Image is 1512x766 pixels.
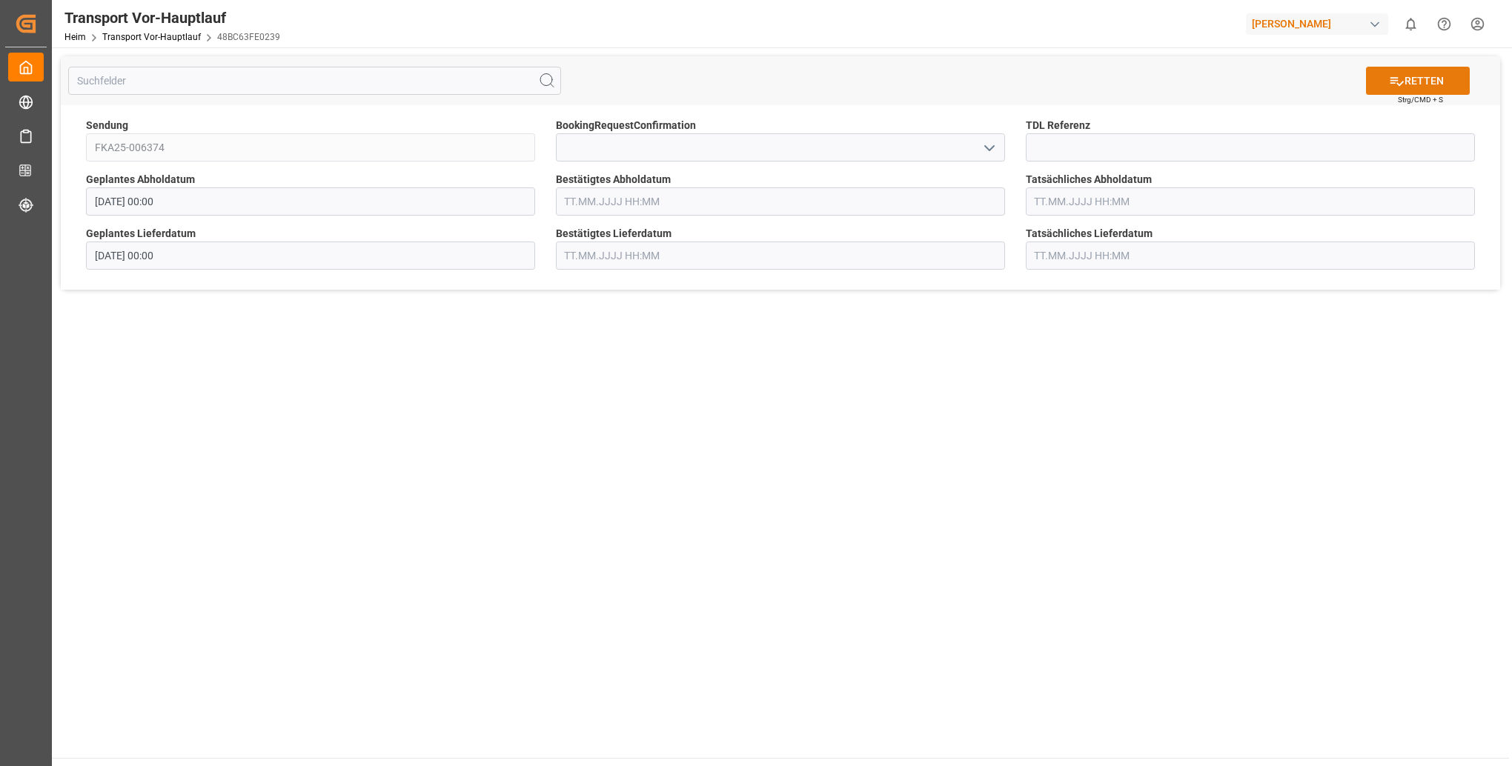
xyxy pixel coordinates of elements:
[64,32,86,42] a: Heim
[1394,7,1428,41] button: 0 neue Benachrichtigungen anzeigen
[1366,67,1470,95] button: RETTEN
[556,227,672,239] font: Bestätigtes Lieferdatum
[1398,94,1443,105] span: Strg/CMD + S
[1026,119,1090,131] font: TDL Referenz
[556,187,1005,216] input: TT.MM.JJJJ HH:MM
[1026,227,1153,239] font: Tatsächliches Lieferdatum
[68,67,561,95] input: Suchfelder
[556,242,1005,270] input: TT.MM.JJJJ HH:MM
[1252,16,1331,32] font: [PERSON_NAME]
[1246,10,1394,38] button: [PERSON_NAME]
[1428,7,1461,41] button: Hilfe-Center
[86,187,535,216] input: TT.MM.JJJJ HH:MM
[102,32,201,42] a: Transport Vor-Hauptlauf
[1405,73,1444,89] font: RETTEN
[977,136,999,159] button: Menü öffnen
[64,7,280,29] div: Transport Vor-Hauptlauf
[556,173,671,185] font: Bestätigtes Abholdatum
[1026,242,1475,270] input: TT.MM.JJJJ HH:MM
[86,173,195,185] font: Geplantes Abholdatum
[1026,187,1475,216] input: TT.MM.JJJJ HH:MM
[86,119,128,131] font: Sendung
[556,119,696,131] font: BookingRequestConfirmation
[86,227,196,239] font: Geplantes Lieferdatum
[86,242,535,270] input: TT.MM.JJJJ HH:MM
[1026,173,1152,185] font: Tatsächliches Abholdatum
